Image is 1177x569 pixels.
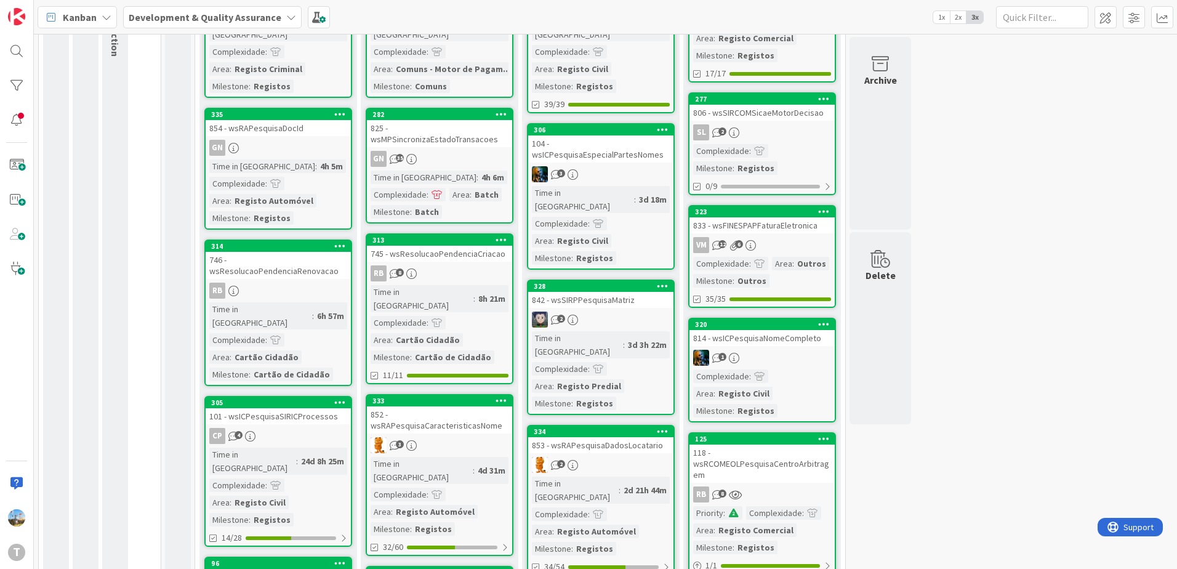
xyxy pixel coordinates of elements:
[749,144,751,158] span: :
[689,217,835,233] div: 833 - wsFINESPAPFaturaEletronica
[251,211,294,225] div: Registos
[528,292,673,308] div: 842 - wsSIRPPesquisaMatriz
[367,235,512,246] div: 313
[689,124,835,140] div: SL
[693,523,713,537] div: Area
[367,109,512,147] div: 282825 - wsMPSincronizaEstadoTransacoes
[367,437,512,453] div: RL
[367,246,512,262] div: 745 - wsResolucaoPendenciaCriacao
[802,506,804,520] span: :
[715,523,797,537] div: Registo Comercial
[733,404,734,418] span: :
[393,333,463,347] div: Cartão Cidadão
[689,445,835,483] div: 118 - wsRCOMEOLPesquisaCentroArbitragem
[532,331,623,358] div: Time in [GEOGRAPHIC_DATA]
[723,506,725,520] span: :
[689,94,835,121] div: 277806 - wsSIRCOMSicaeMotorDecisao
[209,211,249,225] div: Milestone
[693,49,733,62] div: Milestone
[734,49,777,62] div: Registos
[209,79,249,93] div: Milestone
[372,397,512,405] div: 333
[588,507,590,521] span: :
[410,205,412,219] span: :
[209,478,265,492] div: Complexidade
[864,73,897,87] div: Archive
[534,427,673,436] div: 334
[528,281,673,308] div: 328842 - wsSIRPPesquisaMatriz
[371,505,391,519] div: Area
[265,45,267,59] span: :
[693,350,709,366] img: JC
[715,31,797,45] div: Registo Comercial
[231,350,302,364] div: Cartão Cidadão
[449,188,470,201] div: Area
[472,188,502,201] div: Batch
[367,109,512,120] div: 282
[249,211,251,225] span: :
[475,464,508,477] div: 4d 31m
[794,257,829,270] div: Outros
[315,159,317,173] span: :
[966,11,983,23] span: 3x
[552,234,554,248] span: :
[371,437,387,453] img: RL
[735,240,743,248] span: 6
[371,45,427,59] div: Complexidade
[371,62,391,76] div: Area
[249,368,251,381] span: :
[206,397,351,408] div: 305
[554,379,624,393] div: Registo Predial
[713,387,715,400] span: :
[552,525,554,538] span: :
[206,558,351,569] div: 96
[251,368,333,381] div: Cartão de Cidadão
[636,193,670,206] div: 3d 18m
[689,319,835,346] div: 320814 - wsICPesquisaNomeCompleto
[209,302,312,329] div: Time in [GEOGRAPHIC_DATA]
[366,394,513,556] a: 333852 - wsRAPesquisaCaracteristicasNomeRLTime in [GEOGRAPHIC_DATA]:4d 31mComplexidade:Area:Regis...
[371,457,473,484] div: Time in [GEOGRAPHIC_DATA]
[317,159,346,173] div: 4h 5m
[206,140,351,156] div: GN
[528,426,673,453] div: 334853 - wsRAPesquisaDadosLocatario
[588,362,590,376] span: :
[534,126,673,134] div: 306
[209,428,225,444] div: CP
[211,398,351,407] div: 305
[619,483,621,497] span: :
[733,161,734,175] span: :
[396,268,404,276] span: 8
[366,108,513,224] a: 282825 - wsMPSincronizaEstadoTransacoesGNTime in [GEOGRAPHIC_DATA]:4h 6mComplexidade:Area:BatchMi...
[527,123,675,270] a: 306104 - wsICPesquisaEspecialPartesNomesJCTime in [GEOGRAPHIC_DATA]:3d 18mComplexidade:Area:Regis...
[554,234,611,248] div: Registo Civil
[625,338,670,352] div: 3d 3h 22m
[230,350,231,364] span: :
[393,505,478,519] div: Registo Automóvel
[367,120,512,147] div: 825 - wsMPSincronizaEstadoTransacoes
[705,180,717,193] span: 0/9
[371,171,476,184] div: Time in [GEOGRAPHIC_DATA]
[371,285,473,312] div: Time in [GEOGRAPHIC_DATA]
[412,522,455,536] div: Registos
[689,206,835,217] div: 323
[693,404,733,418] div: Milestone
[734,404,777,418] div: Registos
[209,496,230,509] div: Area
[209,350,230,364] div: Area
[230,62,231,76] span: :
[746,506,802,520] div: Complexidade
[367,265,512,281] div: RB
[689,206,835,233] div: 323833 - wsFINESPAPFaturaEletronica
[718,353,726,361] span: 1
[249,79,251,93] span: :
[230,496,231,509] span: :
[211,242,351,251] div: 314
[371,205,410,219] div: Milestone
[623,338,625,352] span: :
[204,240,352,386] a: 314746 - wsResolucaoPendenciaRenovacaoRBTime in [GEOGRAPHIC_DATA]:6h 57mComplexidade:Area:Cartão ...
[251,79,294,93] div: Registos
[573,397,616,410] div: Registos
[532,312,548,328] img: LS
[527,280,675,415] a: 328842 - wsSIRPPesquisaMatrizLSTime in [GEOGRAPHIC_DATA]:3d 3h 22mComplexidade:Area:Registo Predi...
